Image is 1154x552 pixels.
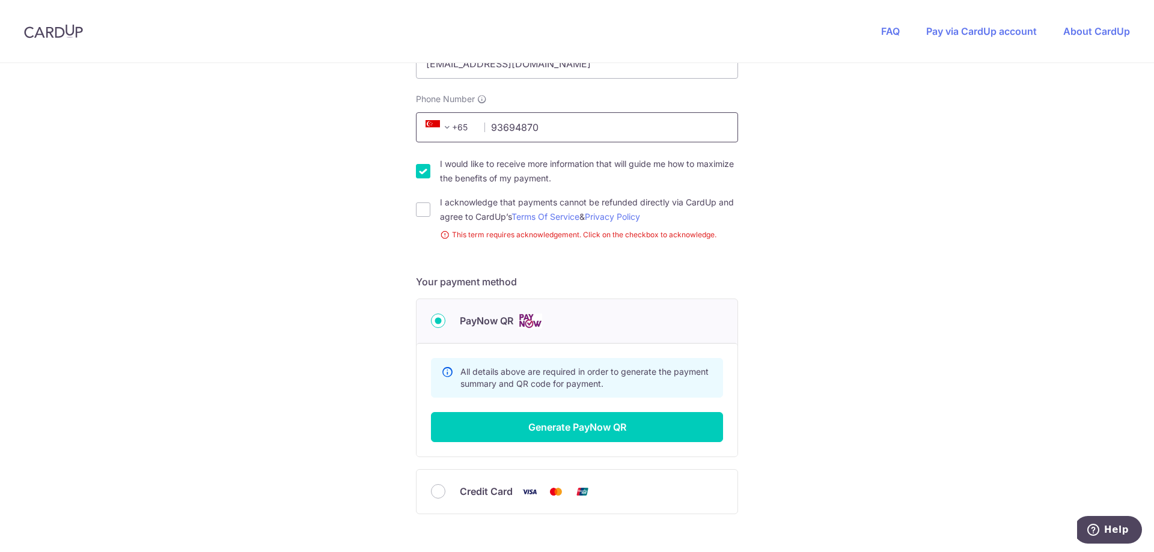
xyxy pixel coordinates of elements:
div: Credit Card Visa Mastercard Union Pay [431,484,723,499]
iframe: Opens a widget where you can find more information [1077,516,1142,546]
a: FAQ [881,25,900,37]
small: This term requires acknowledgement. Click on the checkbox to acknowledge. [440,229,738,241]
button: Generate PayNow QR [431,412,723,442]
img: Union Pay [570,484,594,499]
span: +65 [422,120,476,135]
img: Cards logo [518,314,542,329]
a: Terms Of Service [511,211,579,222]
h5: Your payment method [416,274,738,289]
span: All details above are required in order to generate the payment summary and QR code for payment. [460,366,709,389]
a: Privacy Policy [585,211,640,222]
img: CardUp [24,24,83,38]
img: Visa [517,484,542,499]
a: About CardUp [1063,25,1130,37]
label: I acknowledge that payments cannot be refunded directly via CardUp and agree to CardUp’s & [440,195,738,224]
a: Pay via CardUp account [926,25,1037,37]
label: I would like to receive more information that will guide me how to maximize the benefits of my pa... [440,157,738,186]
div: PayNow QR Cards logo [431,314,723,329]
span: Phone Number [416,93,475,105]
span: PayNow QR [460,314,513,328]
img: Mastercard [544,484,568,499]
span: Credit Card [460,484,513,499]
span: +65 [426,120,454,135]
input: Email address [416,49,738,79]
